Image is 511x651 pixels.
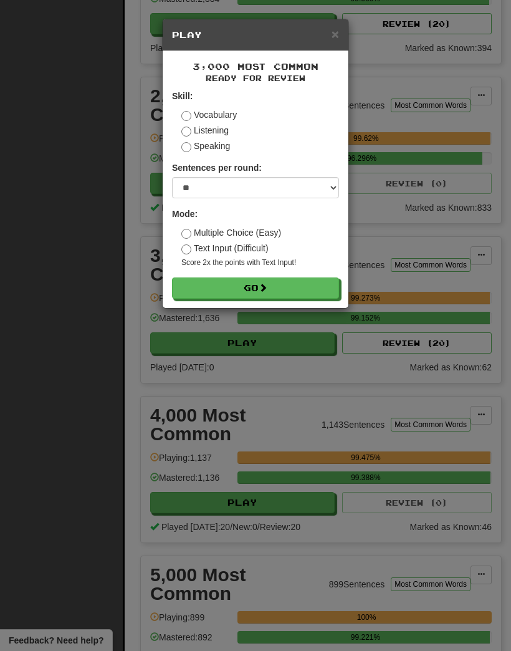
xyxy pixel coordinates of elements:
label: Vocabulary [181,109,237,121]
strong: Mode: [172,209,198,219]
span: × [332,27,339,41]
label: Multiple Choice (Easy) [181,226,281,239]
input: Text Input (Difficult) [181,244,191,254]
label: Text Input (Difficult) [181,242,269,254]
small: Ready for Review [172,73,339,84]
input: Vocabulary [181,111,191,121]
small: Score 2x the points with Text Input ! [181,258,339,268]
button: Go [172,277,339,299]
label: Listening [181,124,229,137]
input: Listening [181,127,191,137]
h5: Play [172,29,339,41]
label: Speaking [181,140,230,152]
button: Close [332,27,339,41]
input: Multiple Choice (Easy) [181,229,191,239]
label: Sentences per round: [172,162,262,174]
input: Speaking [181,142,191,152]
span: 3,000 Most Common [193,61,318,72]
strong: Skill: [172,91,193,101]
